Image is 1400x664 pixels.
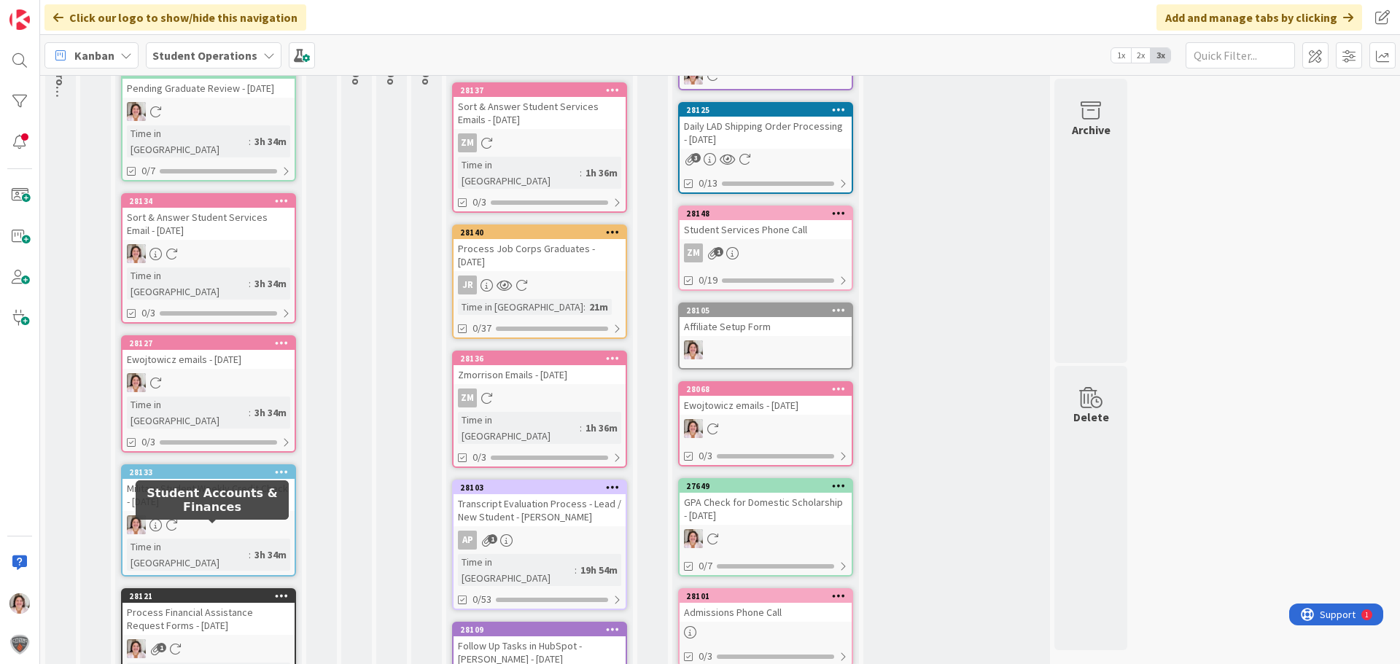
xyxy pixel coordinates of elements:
[9,634,30,655] img: avatar
[122,195,295,208] div: 28134
[251,133,290,149] div: 3h 34m
[454,365,626,384] div: Zmorrison Emails - [DATE]
[122,79,295,98] div: Pending Graduate Review - [DATE]
[1073,408,1109,426] div: Delete
[122,639,295,658] div: EW
[122,603,295,635] div: Process Financial Assistance Request Forms - [DATE]
[680,419,852,438] div: EW
[249,405,251,421] span: :
[699,448,712,464] span: 0/3
[680,383,852,415] div: 28068Ewojtowicz emails - [DATE]
[129,467,295,477] div: 28133
[121,193,296,324] a: 28134Sort & Answer Student Services Email - [DATE]EWTime in [GEOGRAPHIC_DATA]:3h 34m0/3
[472,321,491,336] span: 0/37
[460,625,626,635] div: 28109
[122,466,295,511] div: 28133Military Student Weekly Credit Check - [DATE]
[122,515,295,534] div: EW
[680,590,852,603] div: 28101
[251,405,290,421] div: 3h 34m
[582,420,621,436] div: 1h 36m
[686,384,852,394] div: 28068
[686,105,852,115] div: 28125
[460,85,626,95] div: 28137
[127,125,249,157] div: Time in [GEOGRAPHIC_DATA]
[127,102,146,121] img: EW
[9,9,30,30] img: Visit kanbanzone.com
[680,340,852,359] div: EW
[699,273,717,288] span: 0/19
[686,305,852,316] div: 28105
[122,590,295,635] div: 28121Process Financial Assistance Request Forms - [DATE]
[1131,48,1151,63] span: 2x
[129,196,295,206] div: 28134
[454,481,626,494] div: 28103
[74,47,114,64] span: Kanban
[122,373,295,392] div: EW
[249,276,251,292] span: :
[122,466,295,479] div: 28133
[454,481,626,526] div: 28103Transcript Evaluation Process - Lead / New Student - [PERSON_NAME]
[684,340,703,359] img: EW
[129,338,295,348] div: 28127
[678,381,853,466] a: 28068Ewojtowicz emails - [DATE]EW0/3
[714,247,723,257] span: 1
[141,305,155,321] span: 0/3
[454,388,626,407] div: ZM
[472,450,486,465] span: 0/3
[684,243,703,262] div: ZM
[680,207,852,239] div: 28148Student Services Phone Call
[1072,121,1111,138] div: Archive
[454,84,626,97] div: 28137
[249,547,251,563] span: :
[460,354,626,364] div: 28136
[691,153,701,163] span: 3
[31,2,66,20] span: Support
[141,486,283,514] h5: Student Accounts & Finances
[580,420,582,436] span: :
[454,226,626,271] div: 28140Process Job Corps Graduates - [DATE]
[122,350,295,369] div: Ewojtowicz emails - [DATE]
[699,649,712,664] span: 0/3
[1156,4,1362,31] div: Add and manage tabs by clicking
[452,224,627,339] a: 28140Process Job Corps Graduates - [DATE]JRTime in [GEOGRAPHIC_DATA]:21m0/37
[458,388,477,407] div: ZM
[580,165,582,181] span: :
[122,337,295,369] div: 28127Ewojtowicz emails - [DATE]
[458,531,477,550] div: AP
[458,157,580,189] div: Time in [GEOGRAPHIC_DATA]
[454,239,626,271] div: Process Job Corps Graduates - [DATE]
[686,208,852,219] div: 28148
[122,479,295,511] div: Military Student Weekly Credit Check - [DATE]
[122,590,295,603] div: 28121
[122,66,295,98] div: 28130Pending Graduate Review - [DATE]
[678,478,853,577] a: 27649GPA Check for Domestic Scholarship - [DATE]EW0/7
[157,643,166,652] span: 1
[684,529,703,548] img: EW
[472,195,486,210] span: 0/3
[680,207,852,220] div: 28148
[122,337,295,350] div: 28127
[249,133,251,149] span: :
[680,480,852,493] div: 27649
[583,299,586,315] span: :
[152,48,257,63] b: Student Operations
[454,494,626,526] div: Transcript Evaluation Process - Lead / New Student - [PERSON_NAME]
[251,547,290,563] div: 3h 34m
[582,165,621,181] div: 1h 36m
[680,243,852,262] div: ZM
[76,6,79,17] div: 1
[141,163,155,179] span: 0/7
[680,103,852,117] div: 28125
[458,299,583,315] div: Time in [GEOGRAPHIC_DATA]
[488,534,497,544] span: 1
[129,591,295,601] div: 28121
[586,299,612,315] div: 21m
[680,603,852,622] div: Admissions Phone Call
[684,419,703,438] img: EW
[458,133,477,152] div: ZM
[454,226,626,239] div: 28140
[44,4,306,31] div: Click our logo to show/hide this navigation
[680,493,852,525] div: GPA Check for Domestic Scholarship - [DATE]
[680,317,852,336] div: Affiliate Setup Form
[454,352,626,365] div: 28136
